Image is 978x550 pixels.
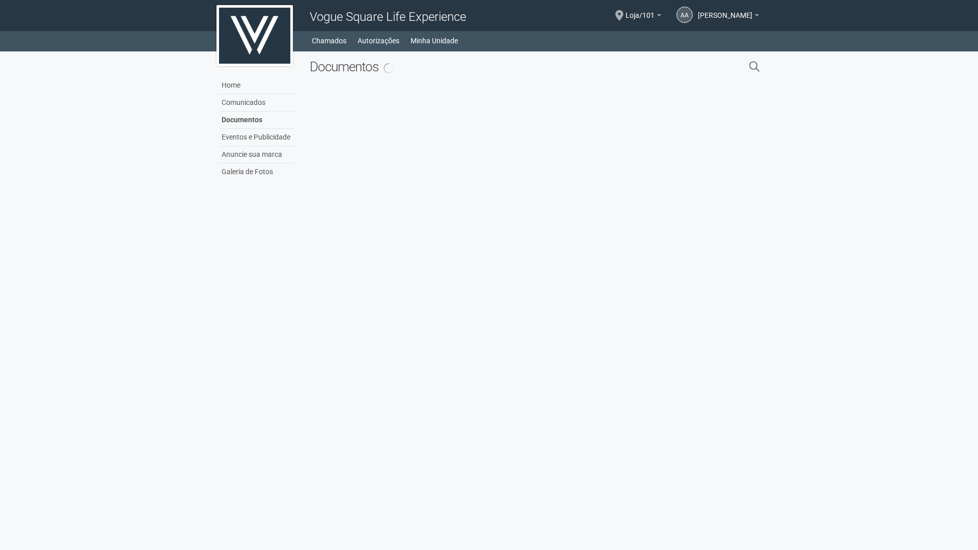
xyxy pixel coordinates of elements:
a: Galeria de Fotos [219,163,294,180]
a: Loja/101 [626,13,661,21]
a: Chamados [312,34,346,48]
h2: Documentos [310,59,644,74]
span: Antonio Adolpho Souza [698,2,752,19]
a: Home [219,77,294,94]
a: AA [676,7,693,23]
a: Minha Unidade [411,34,458,48]
span: Vogue Square Life Experience [310,10,466,24]
img: spinner.png [382,61,396,75]
a: Comunicados [219,94,294,112]
img: logo.jpg [216,5,293,66]
a: Eventos e Publicidade [219,129,294,146]
a: [PERSON_NAME] [698,13,759,21]
span: Loja/101 [626,2,655,19]
a: Autorizações [358,34,399,48]
a: Documentos [219,112,294,129]
a: Anuncie sua marca [219,146,294,163]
